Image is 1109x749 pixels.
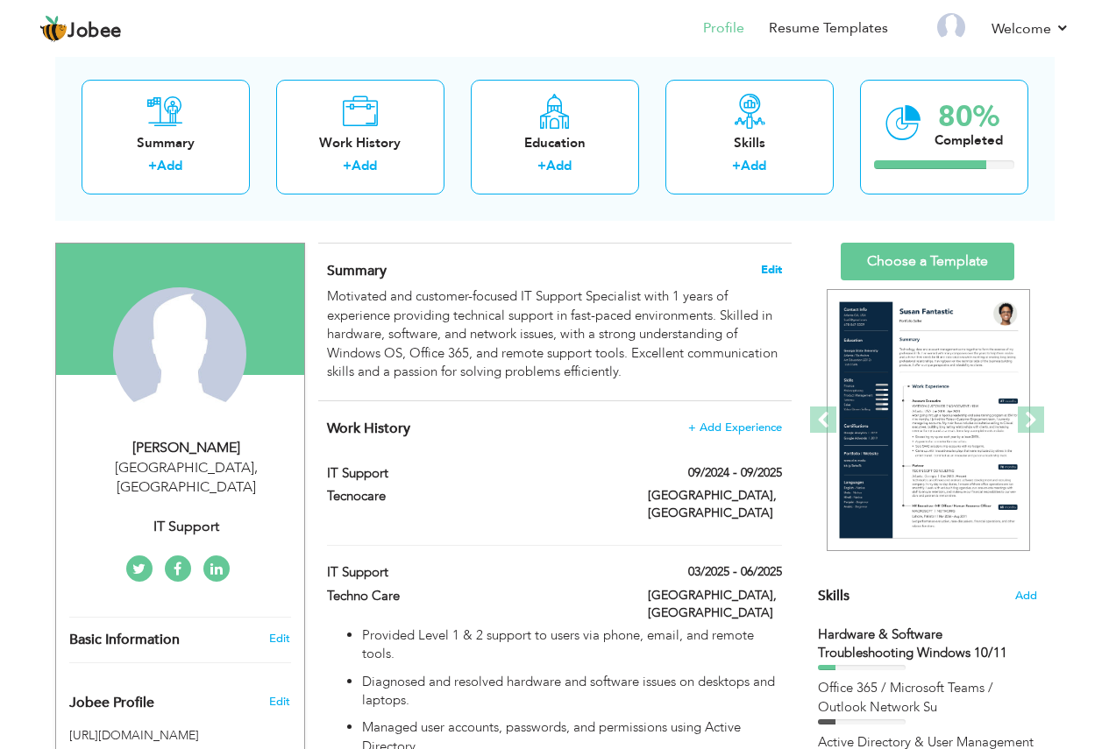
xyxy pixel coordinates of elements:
[327,464,622,483] label: IT Support
[254,458,258,477] span: ,
[69,729,291,742] h5: [URL][DOMAIN_NAME]
[56,676,304,720] div: Enhance your career by creating a custom URL for your Jobee public profile.
[327,287,781,381] div: Motivated and customer-focused IT Support Specialist with 1 years of experience providing technic...
[39,15,122,43] a: Jobee
[96,134,236,152] div: Summary
[327,262,781,279] h4: Adding a summary is a quick and easy way to highlight your experience and interests.
[935,131,1003,150] div: Completed
[327,563,622,582] label: IT Support
[818,586,850,605] span: Skills
[688,563,782,581] label: 03/2025 - 06/2025
[769,18,888,39] a: Resume Templates
[113,287,246,420] img: Muhammad Awais
[148,157,157,175] label: +
[327,420,781,437] h4: This helps to show the companies you have worked for.
[485,134,625,152] div: Education
[648,487,782,522] label: [GEOGRAPHIC_DATA], [GEOGRAPHIC_DATA]
[688,421,782,434] span: + Add Experience
[741,157,766,174] a: Add
[269,631,290,647] a: Edit
[362,626,781,664] p: Provided Level 1 & 2 support to users via phone, email, and remote tools.
[537,157,546,175] label: +
[937,13,965,41] img: Profile Img
[269,694,290,710] span: Edit
[343,157,352,175] label: +
[157,157,182,174] a: Add
[290,134,430,152] div: Work History
[327,261,387,280] span: Summary
[327,487,622,505] label: Tecnocare
[68,22,122,41] span: Jobee
[69,632,180,648] span: Basic Information
[352,157,377,174] a: Add
[679,134,820,152] div: Skills
[688,464,782,482] label: 09/2024 - 09/2025
[648,587,782,622] label: [GEOGRAPHIC_DATA], [GEOGRAPHIC_DATA]
[818,679,1037,717] div: Office 365 / Microsoft Teams / Outlook Network Su
[1015,588,1037,604] span: Add
[703,18,744,39] a: Profile
[992,18,1070,39] a: Welcome
[69,517,304,537] div: IT Support
[818,625,1037,663] div: Hardware & Software Troubleshooting Windows 10/11
[935,102,1003,131] div: 80%
[761,264,782,276] span: Edit
[841,243,1014,280] a: Choose a Template
[39,15,68,43] img: jobee.io
[69,696,154,711] span: Jobee Profile
[546,157,572,174] a: Add
[327,587,622,605] label: Techno Care
[69,438,304,458] div: [PERSON_NAME]
[732,157,741,175] label: +
[69,458,304,498] div: [GEOGRAPHIC_DATA] [GEOGRAPHIC_DATA]
[362,673,781,710] p: Diagnosed and resolved hardware and software issues on desktops and laptops.
[327,419,410,438] span: Work History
